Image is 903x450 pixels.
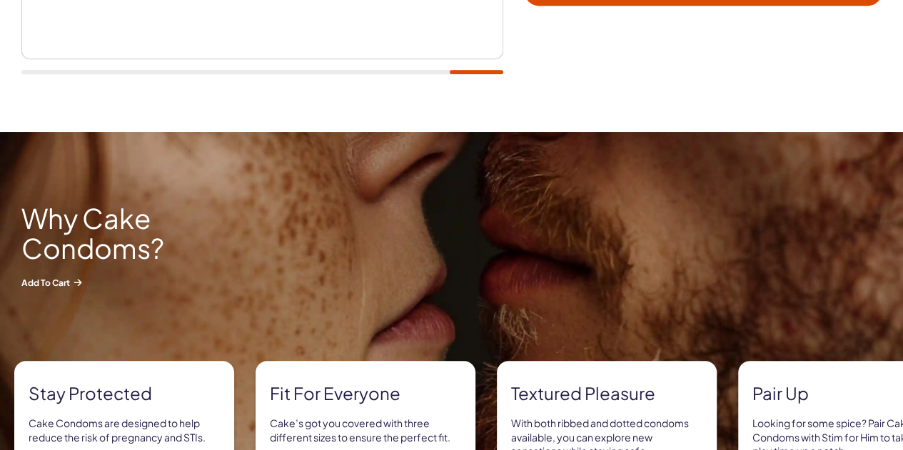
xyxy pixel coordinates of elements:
[29,382,220,406] strong: Stay protected
[29,416,220,444] p: Cake Condoms are designed to help reduce the risk of pregnancy and STIs.
[21,203,193,263] h2: Why Cake Condoms?
[21,277,193,289] span: Add to Cart
[511,382,702,406] strong: Textured pleasure
[270,416,461,444] p: Cake’s got you covered with three different sizes to ensure the perfect fit.
[270,382,461,406] strong: Fit for everyone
